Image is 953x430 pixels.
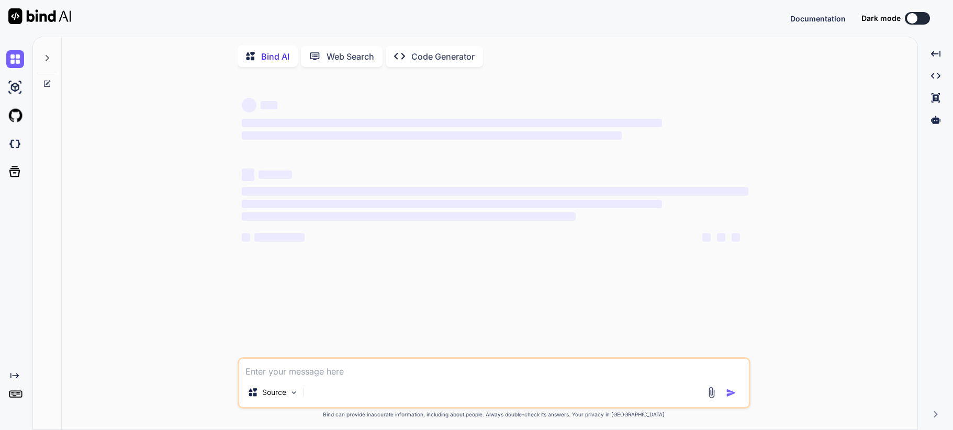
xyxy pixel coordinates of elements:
[702,233,711,242] span: ‌
[726,388,736,398] img: icon
[411,50,475,63] p: Code Generator
[6,78,24,96] img: ai-studio
[289,388,298,397] img: Pick Models
[717,233,725,242] span: ‌
[242,212,576,221] span: ‌
[242,98,256,112] span: ‌
[6,135,24,153] img: darkCloudIdeIcon
[705,387,717,399] img: attachment
[242,119,662,127] span: ‌
[262,387,286,398] p: Source
[6,107,24,125] img: githubLight
[790,13,846,24] button: Documentation
[6,50,24,68] img: chat
[327,50,374,63] p: Web Search
[242,131,622,140] span: ‌
[242,168,254,181] span: ‌
[8,8,71,24] img: Bind AI
[242,187,748,196] span: ‌
[242,200,662,208] span: ‌
[242,233,250,242] span: ‌
[261,50,289,63] p: Bind AI
[790,14,846,23] span: Documentation
[261,101,277,109] span: ‌
[732,233,740,242] span: ‌
[861,13,901,24] span: Dark mode
[238,411,750,418] p: Bind can provide inaccurate information, including about people. Always double-check its answers....
[254,233,305,242] span: ‌
[259,171,292,179] span: ‌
